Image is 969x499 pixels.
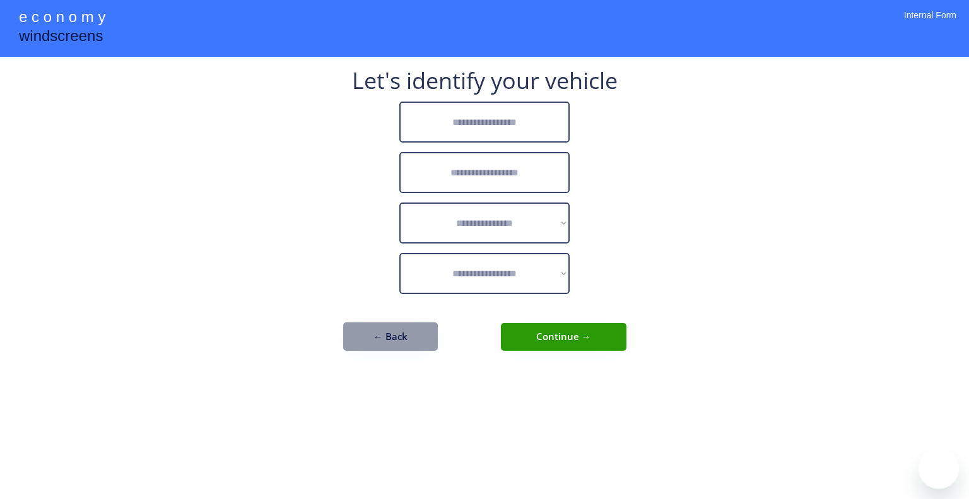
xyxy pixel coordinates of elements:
div: Let's identify your vehicle [352,69,618,92]
div: windscreens [19,25,103,50]
button: ← Back [343,322,438,351]
button: Continue → [501,323,626,351]
iframe: Button to launch messaging window [919,449,959,489]
div: e c o n o m y [19,6,105,30]
div: Internal Form [904,9,956,38]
